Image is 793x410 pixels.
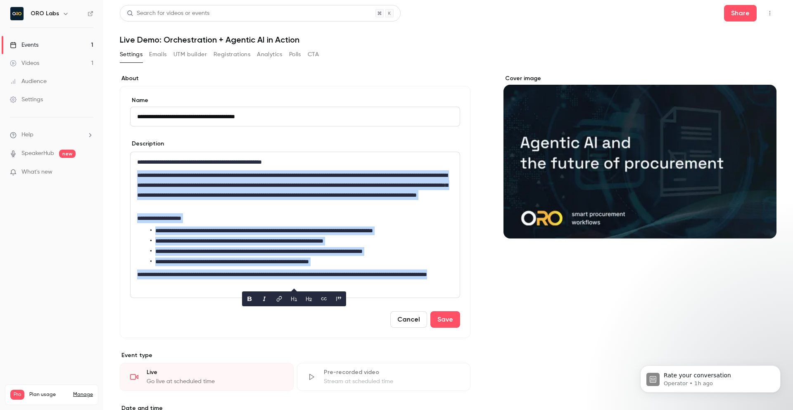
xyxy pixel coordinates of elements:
[120,35,776,45] h1: Live Demo: Orchestration + Agentic AI in Action
[10,390,24,400] span: Pro
[147,368,283,377] div: Live
[503,74,776,83] label: Cover image
[130,96,460,105] label: Name
[628,348,793,406] iframe: Intercom notifications message
[147,377,283,386] div: Go live at scheduled time
[214,48,250,61] button: Registrations
[130,152,460,298] section: description
[10,95,43,104] div: Settings
[308,48,319,61] button: CTA
[21,131,33,139] span: Help
[243,292,256,305] button: bold
[21,168,52,176] span: What's new
[257,48,283,61] button: Analytics
[31,10,59,18] h6: ORO Labs
[258,292,271,305] button: italic
[324,368,461,377] div: Pre-recorded video
[59,150,76,158] span: new
[120,74,470,83] label: About
[120,48,142,61] button: Settings
[332,292,345,305] button: blockquote
[430,311,460,328] button: Save
[130,140,164,148] label: Description
[10,59,39,67] div: Videos
[120,351,470,360] p: Event type
[297,363,471,391] div: Pre-recorded videoStream at scheduled time
[10,77,47,86] div: Audience
[10,131,93,139] li: help-dropdown-opener
[120,363,294,391] div: LiveGo live at scheduled time
[73,391,93,398] a: Manage
[503,74,776,238] section: Cover image
[324,377,461,386] div: Stream at scheduled time
[273,292,286,305] button: link
[289,48,301,61] button: Polls
[149,48,166,61] button: Emails
[173,48,207,61] button: UTM builder
[127,9,209,18] div: Search for videos or events
[21,149,54,158] a: SpeakerHub
[10,7,24,20] img: ORO Labs
[10,41,38,49] div: Events
[29,391,68,398] span: Plan usage
[131,152,460,298] div: editor
[390,311,427,328] button: Cancel
[724,5,757,21] button: Share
